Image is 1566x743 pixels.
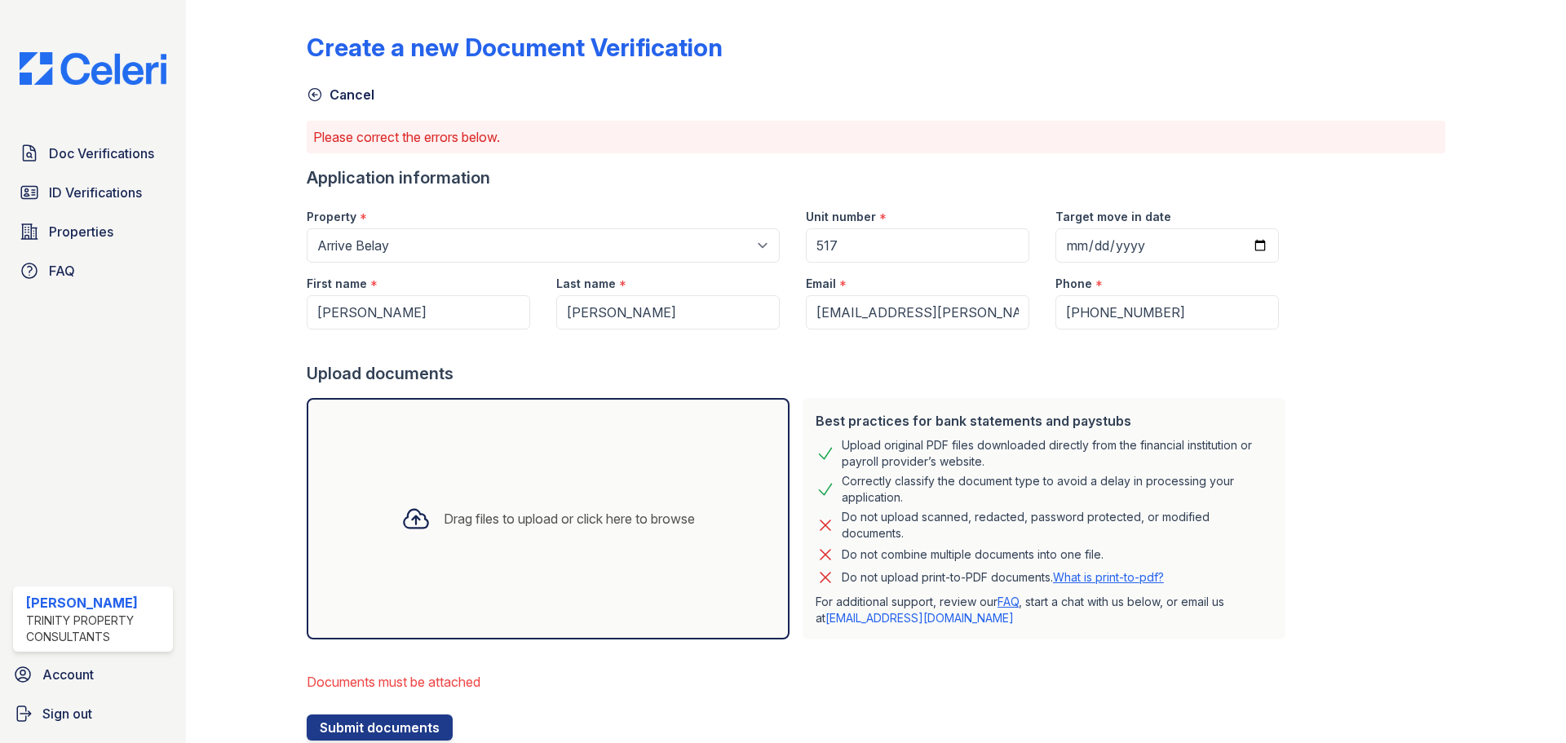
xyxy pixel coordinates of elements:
[806,209,876,225] label: Unit number
[26,593,166,613] div: [PERSON_NAME]
[307,276,367,292] label: First name
[7,697,179,730] a: Sign out
[825,611,1014,625] a: [EMAIL_ADDRESS][DOMAIN_NAME]
[842,509,1272,542] div: Do not upload scanned, redacted, password protected, or modified documents.
[7,52,179,85] img: CE_Logo_Blue-a8612792a0a2168367f1c8372b55b34899dd931a85d93a1a3d3e32e68fde9ad4.png
[42,704,92,723] span: Sign out
[998,595,1019,608] a: FAQ
[307,209,356,225] label: Property
[49,261,75,281] span: FAQ
[842,545,1104,564] div: Do not combine multiple documents into one file.
[49,222,113,241] span: Properties
[49,183,142,202] span: ID Verifications
[313,127,1439,147] p: Please correct the errors below.
[444,509,695,529] div: Drag files to upload or click here to browse
[1055,276,1092,292] label: Phone
[1055,209,1171,225] label: Target move in date
[42,665,94,684] span: Account
[307,362,1292,385] div: Upload documents
[556,276,616,292] label: Last name
[842,569,1164,586] p: Do not upload print-to-PDF documents.
[842,437,1272,470] div: Upload original PDF files downloaded directly from the financial institution or payroll provider’...
[307,33,723,62] div: Create a new Document Verification
[26,613,166,645] div: Trinity Property Consultants
[816,411,1272,431] div: Best practices for bank statements and paystubs
[842,473,1272,506] div: Correctly classify the document type to avoid a delay in processing your application.
[307,85,374,104] a: Cancel
[816,594,1272,626] p: For additional support, review our , start a chat with us below, or email us at
[307,166,1292,189] div: Application information
[49,144,154,163] span: Doc Verifications
[7,658,179,691] a: Account
[307,666,1292,698] li: Documents must be attached
[13,176,173,209] a: ID Verifications
[307,714,453,741] button: Submit documents
[13,215,173,248] a: Properties
[1053,570,1164,584] a: What is print-to-pdf?
[13,254,173,287] a: FAQ
[13,137,173,170] a: Doc Verifications
[806,276,836,292] label: Email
